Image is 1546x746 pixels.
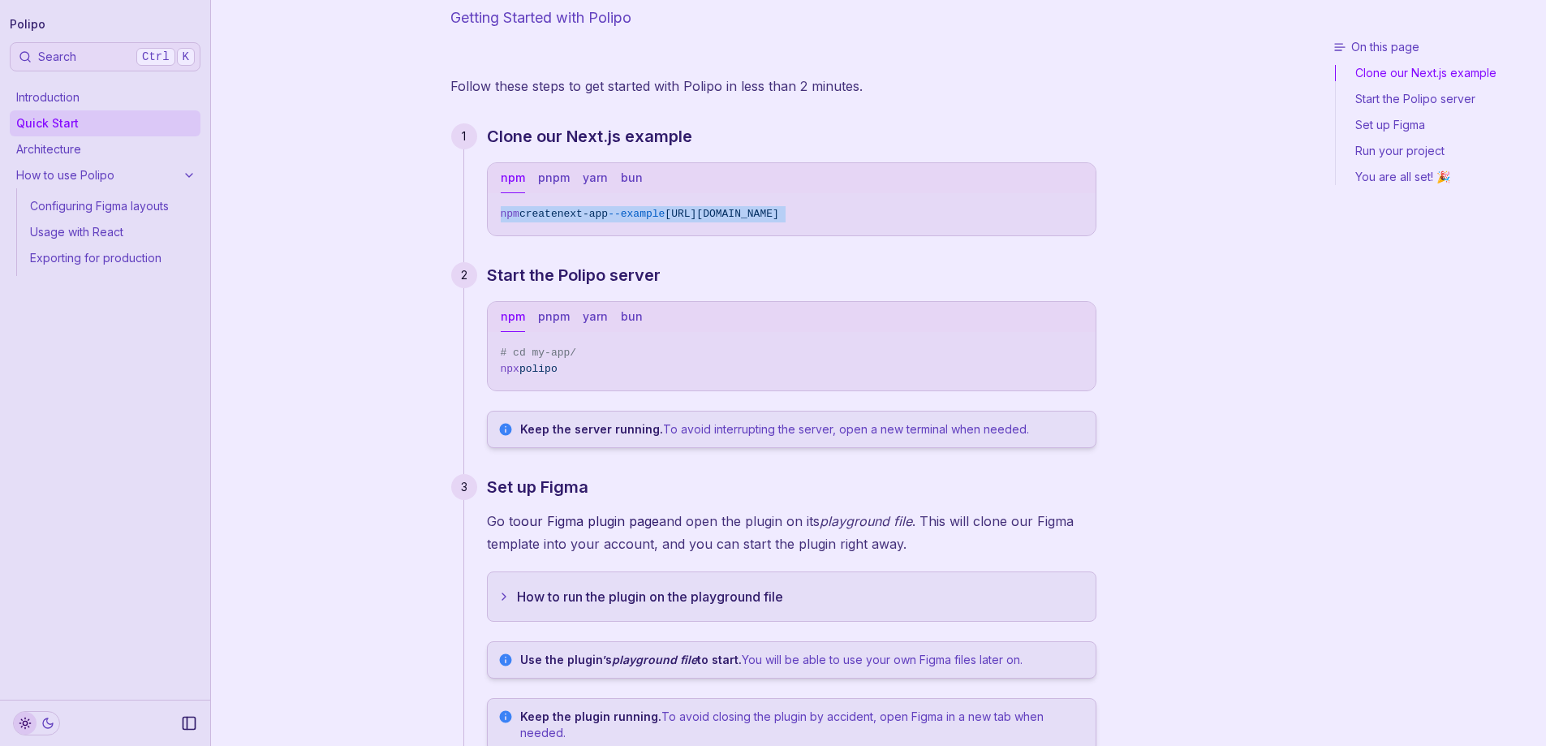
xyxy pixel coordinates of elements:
[176,710,202,736] button: Collapse Sidebar
[10,13,45,36] a: Polipo
[519,208,558,220] span: create
[538,302,570,332] button: pnpm
[520,709,1086,741] p: To avoid closing the plugin by accident, open Figma in a new tab when needed.
[24,245,200,271] a: Exporting for production
[612,653,697,666] em: playground file
[24,193,200,219] a: Configuring Figma layouts
[10,110,200,136] a: Quick Start
[450,6,1096,29] p: Getting Started with Polipo
[487,474,588,500] a: Set up Figma
[519,363,558,375] span: polipo
[520,709,661,723] strong: Keep the plugin running.
[24,219,200,245] a: Usage with React
[621,163,643,193] button: bun
[501,208,519,220] span: npm
[450,75,1096,97] p: Follow these steps to get started with Polipo in less than 2 minutes.
[1336,112,1540,138] a: Set up Figma
[501,163,525,193] button: npm
[1336,65,1540,86] a: Clone our Next.js example
[520,421,1086,438] p: To avoid interrupting the server, open a new terminal when needed.
[520,652,1086,668] p: You will be able to use your own Figma files later on.
[1336,86,1540,112] a: Start the Polipo server
[177,48,195,66] kbd: K
[501,363,519,375] span: npx
[10,84,200,110] a: Introduction
[520,653,742,666] strong: Use the plugin’s to start.
[621,302,643,332] button: bun
[665,208,778,220] span: [URL][DOMAIN_NAME]
[520,422,663,436] strong: Keep the server running.
[1336,138,1540,164] a: Run your project
[487,510,1096,555] p: Go to and open the plugin on its . This will clone our Figma template into your account, and you ...
[10,162,200,188] a: How to use Polipo
[487,262,661,288] a: Start the Polipo server
[583,302,608,332] button: yarn
[487,123,692,149] a: Clone our Next.js example
[538,163,570,193] button: pnpm
[521,513,659,529] a: our Figma plugin page
[820,513,912,529] em: playground file
[10,42,200,71] button: SearchCtrlK
[558,208,608,220] span: next-app
[488,572,1096,621] button: How to run the plugin on the playground file
[1336,164,1540,185] a: You are all set! 🎉
[501,302,525,332] button: npm
[10,136,200,162] a: Architecture
[501,347,577,359] span: # cd my-app/
[583,163,608,193] button: yarn
[1333,39,1540,55] h3: On this page
[13,711,60,735] button: Toggle Theme
[608,208,665,220] span: --example
[136,48,175,66] kbd: Ctrl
